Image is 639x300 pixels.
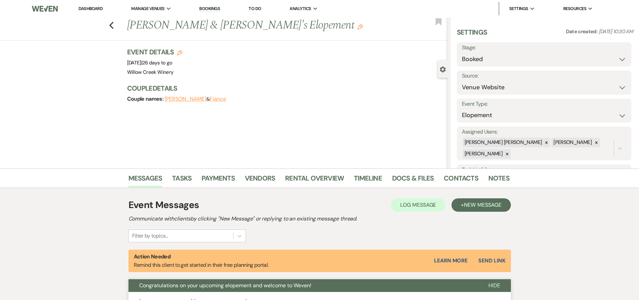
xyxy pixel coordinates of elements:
div: Filter by topics... [132,232,168,240]
h3: Settings [457,28,487,42]
div: [PERSON_NAME] [551,138,593,147]
p: Remind this client to get started in their free planning portal. [134,252,269,269]
button: Hide [478,279,511,292]
button: Log Message [391,198,445,212]
img: Weven Logo [32,2,57,16]
div: [PERSON_NAME] [PERSON_NAME] [463,138,543,147]
span: Analytics [289,5,311,12]
button: Close lead details [440,66,446,72]
a: Dashboard [78,6,103,11]
button: Edit [358,23,363,30]
a: Messages [128,173,162,188]
span: Settings [509,5,528,12]
span: Willow Creek Winery [127,69,174,76]
span: & [165,96,226,102]
a: To Do [249,6,261,11]
label: Assigned Users: [462,127,626,137]
strong: Action Needed [134,253,171,260]
button: Send Link [478,258,505,263]
h2: Communicate with clients by clicking "New Message" or replying to an existing message thread. [128,215,511,223]
span: Resources [563,5,586,12]
span: Couple names: [127,95,165,102]
button: +New Message [451,198,511,212]
div: [PERSON_NAME] [463,149,504,159]
span: Congratulations on your upcoming elopement and welcome to Weven! [139,282,311,289]
span: [DATE] 10:30 AM [599,28,633,35]
a: Bookings [199,6,220,12]
a: Timeline [354,173,382,188]
label: Source: [462,71,626,81]
a: Vendors [245,173,275,188]
span: 26 days to go [142,59,172,66]
a: Rental Overview [285,173,344,188]
h3: Event Details [127,47,183,57]
button: Congratulations on your upcoming elopement and welcome to Weven! [128,279,478,292]
label: Event Type: [462,99,626,109]
span: | [141,59,172,66]
span: Date created: [566,28,599,35]
span: New Message [464,201,501,208]
a: Docs & Files [392,173,434,188]
a: Contacts [444,173,478,188]
a: Notes [488,173,510,188]
button: Fiance [210,96,226,102]
span: Log Message [400,201,436,208]
h3: Couple Details [127,84,441,93]
h1: [PERSON_NAME] & [PERSON_NAME]'s Elopement [127,17,381,34]
a: Payments [202,173,235,188]
a: Learn More [434,257,468,265]
label: Task List(s): [462,165,626,175]
span: [DATE] [127,59,172,66]
label: Stage: [462,43,626,53]
button: [PERSON_NAME] [165,96,206,102]
a: Tasks [172,173,192,188]
span: Hide [488,282,500,289]
h1: Event Messages [128,198,199,212]
span: Manage Venues [131,5,164,12]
